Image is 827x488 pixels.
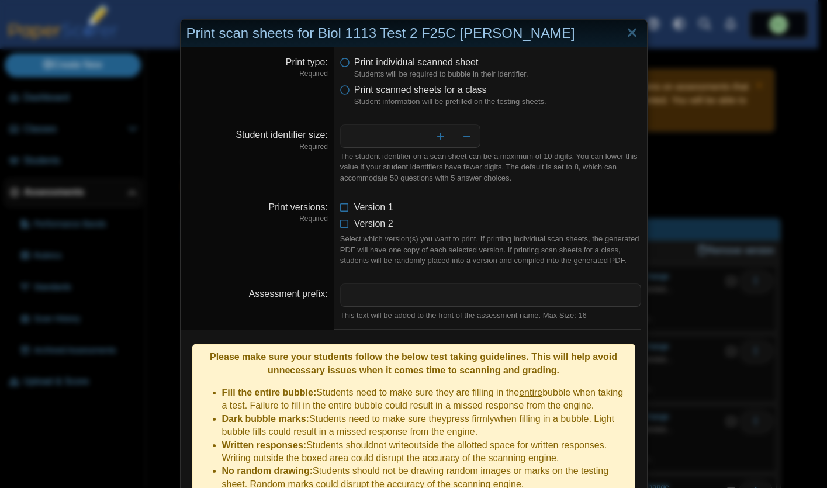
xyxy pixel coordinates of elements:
[210,352,617,375] b: Please make sure your students follow the below test taking guidelines. This will help avoid unne...
[222,439,629,465] li: Students should outside the allotted space for written responses. Writing outside the boxed area ...
[340,234,641,266] div: Select which version(s) you want to print. If printing individual scan sheets, the generated PDF ...
[222,414,309,424] b: Dark bubble marks:
[354,85,487,95] span: Print scanned sheets for a class
[186,142,328,152] dfn: Required
[249,289,328,299] label: Assessment prefix
[186,69,328,79] dfn: Required
[428,124,454,148] button: Increase
[222,386,629,413] li: Students need to make sure they are filling in the bubble when taking a test. Failure to fill in ...
[236,130,327,140] label: Student identifier size
[222,413,629,439] li: Students need to make sure they when filling in a bubble. Light bubble fills could result in a mi...
[186,214,328,224] dfn: Required
[354,57,479,67] span: Print individual scanned sheet
[354,219,393,229] span: Version 2
[222,387,317,397] b: Fill the entire bubble:
[354,96,641,107] dfn: Student information will be prefilled on the testing sheets.
[447,414,494,424] u: press firmly
[519,387,542,397] u: entire
[268,202,327,212] label: Print versions
[340,151,641,184] div: The student identifier on a scan sheet can be a maximum of 10 digits. You can lower this value if...
[373,440,409,450] u: not write
[454,124,480,148] button: Decrease
[222,466,313,476] b: No random drawing:
[623,23,641,43] a: Close
[181,20,647,47] div: Print scan sheets for Biol 1113 Test 2 F25C [PERSON_NAME]
[340,310,641,321] div: This text will be added to the front of the assessment name. Max Size: 16
[354,202,393,212] span: Version 1
[286,57,328,67] label: Print type
[222,440,307,450] b: Written responses:
[354,69,641,79] dfn: Students will be required to bubble in their identifier.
